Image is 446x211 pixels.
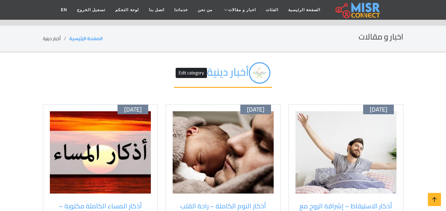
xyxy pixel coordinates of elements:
[295,111,396,194] img: أذكار الاستيقاظ الكاملة مع بداية اليوم
[193,4,217,16] a: من نحن
[43,35,69,42] li: أخبار دينية
[173,111,274,194] img: أذكار النوم مكتوبة كاملة كما وردت عن النبي ﷺ
[283,4,325,16] a: الصفحة الرئيسية
[110,4,144,16] a: لوحة التحكم
[370,106,387,113] span: [DATE]
[144,4,169,16] a: اتصل بنا
[335,2,380,18] img: main.misr_connect
[50,111,151,194] img: أذكار المساء مكتوبة بالكامل من القرآن والسنة
[174,62,272,88] h2: أخبار دينية
[56,4,72,16] a: EN
[247,106,264,113] span: [DATE]
[261,4,283,16] a: الفئات
[228,7,256,13] span: اخبار و مقالات
[124,106,142,113] span: [DATE]
[72,4,110,16] a: تسجيل الخروج
[176,68,207,78] button: Edit category
[169,4,193,16] a: خدماتنا
[359,32,403,42] h2: اخبار و مقالات
[69,34,103,43] a: الصفحة الرئيسية
[249,62,270,84] img: o1WoG8OWiLuXrr5Ldbqk.jpg
[217,4,261,16] a: اخبار و مقالات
